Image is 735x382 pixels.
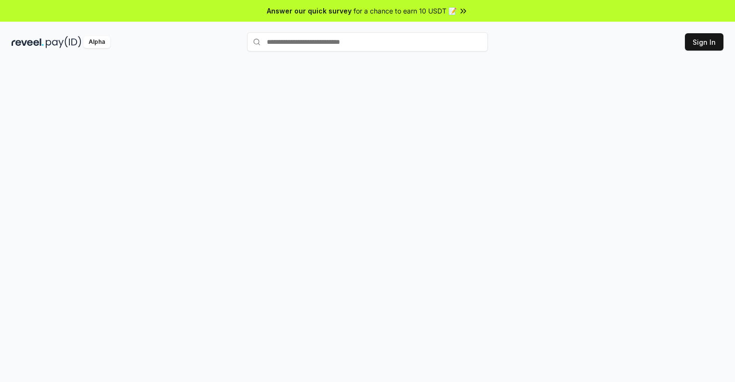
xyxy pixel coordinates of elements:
[83,36,110,48] div: Alpha
[354,6,457,16] span: for a chance to earn 10 USDT 📝
[46,36,81,48] img: pay_id
[267,6,352,16] span: Answer our quick survey
[685,33,723,51] button: Sign In
[12,36,44,48] img: reveel_dark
